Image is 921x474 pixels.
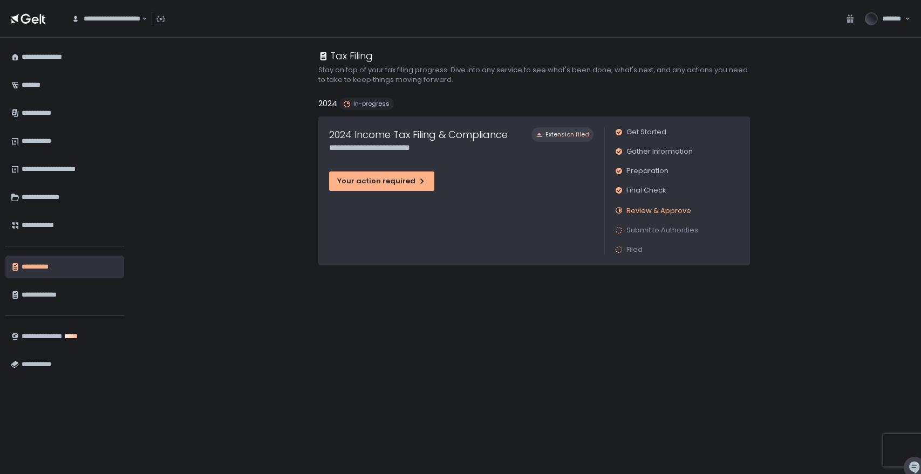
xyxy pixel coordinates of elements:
div: Tax Filing [318,49,373,63]
span: In-progress [353,100,390,108]
h1: 2024 Income Tax Filing & Compliance [329,127,508,142]
span: Extension filed [545,130,589,139]
span: Final Check [626,186,666,195]
span: Filed [626,245,643,255]
span: Preparation [626,166,668,176]
span: Review & Approve [626,205,691,216]
span: Gather Information [626,147,693,156]
h2: Stay on top of your tax filing progress. Dive into any service to see what's been done, what's ne... [318,65,750,85]
span: Get Started [626,127,666,137]
h2: 2024 [318,98,337,110]
input: Search for option [140,13,141,24]
div: Your action required [337,176,426,186]
span: Submit to Authorities [626,225,698,235]
div: Search for option [65,8,147,30]
button: Your action required [329,171,434,191]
